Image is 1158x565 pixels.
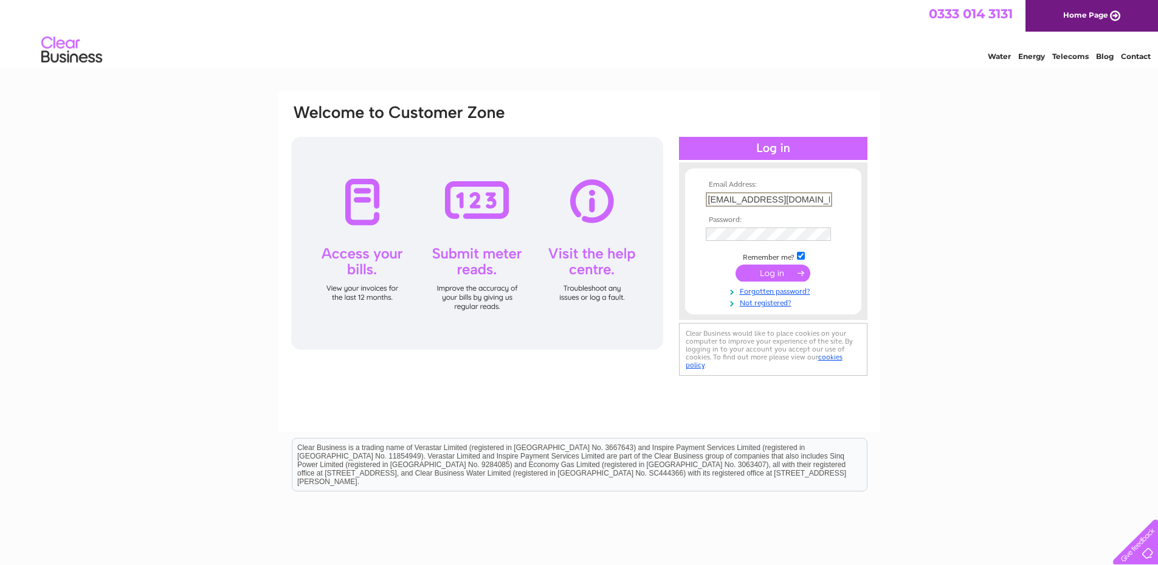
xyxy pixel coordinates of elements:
[703,181,844,189] th: Email Address:
[1096,52,1114,61] a: Blog
[1018,52,1045,61] a: Energy
[686,353,843,369] a: cookies policy
[703,250,844,262] td: Remember me?
[706,285,844,296] a: Forgotten password?
[929,6,1013,21] a: 0333 014 3131
[1121,52,1151,61] a: Contact
[703,216,844,224] th: Password:
[1052,52,1089,61] a: Telecoms
[679,323,867,376] div: Clear Business would like to place cookies on your computer to improve your experience of the sit...
[292,7,867,59] div: Clear Business is a trading name of Verastar Limited (registered in [GEOGRAPHIC_DATA] No. 3667643...
[41,32,103,69] img: logo.png
[988,52,1011,61] a: Water
[706,296,844,308] a: Not registered?
[736,265,810,282] input: Submit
